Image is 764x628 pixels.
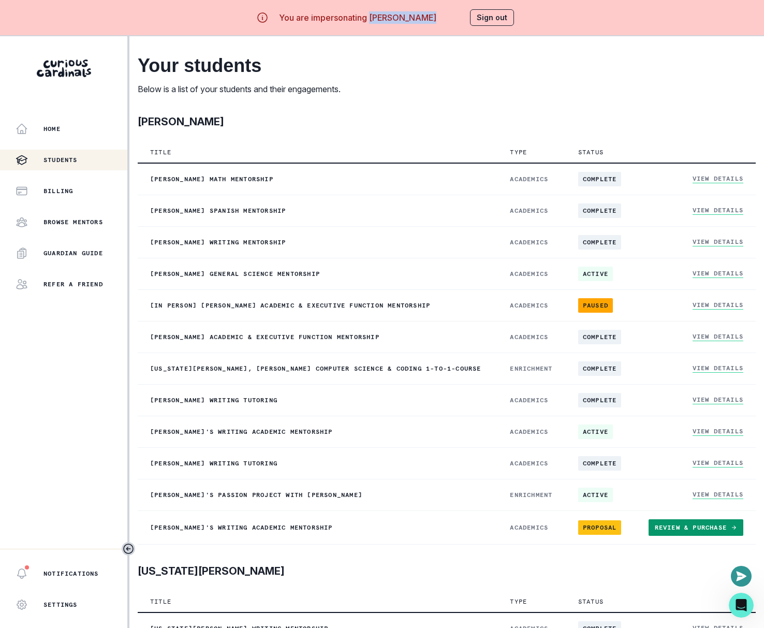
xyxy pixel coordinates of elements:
[693,396,743,404] a: View Details
[578,148,604,156] p: Status
[693,238,743,246] a: View Details
[150,523,485,532] p: [PERSON_NAME]'s Writing Academic Mentorship
[43,569,99,578] p: Notifications
[693,459,743,468] a: View Details
[693,206,743,215] a: View Details
[150,364,485,373] p: [US_STATE][PERSON_NAME], [PERSON_NAME] Computer Science & Coding 1-to-1-course
[510,428,553,436] p: ACADEMICS
[510,491,553,499] p: ENRICHMENT
[43,125,61,133] p: Home
[578,298,613,313] span: paused
[693,269,743,278] a: View Details
[510,148,527,156] p: Type
[150,428,485,436] p: [PERSON_NAME]'s Writing Academic Mentorship
[578,235,622,250] span: complete
[693,490,743,499] a: View Details
[43,280,103,288] p: Refer a friend
[510,459,553,468] p: ACADEMICS
[150,238,485,246] p: [PERSON_NAME] Writing Mentorship
[150,459,485,468] p: [PERSON_NAME] Writing tutoring
[649,519,743,536] a: Review & Purchase
[510,270,553,278] p: ACADEMICS
[43,218,103,226] p: Browse Mentors
[510,523,553,532] p: ACADEMICS
[693,174,743,183] a: View Details
[510,396,553,404] p: ACADEMICS
[578,361,622,376] span: complete
[578,488,613,502] span: active
[510,238,553,246] p: ACADEMICS
[150,396,485,404] p: [PERSON_NAME] Writing tutoring
[693,364,743,373] a: View Details
[510,301,553,310] p: ACADEMICS
[138,563,285,579] p: [US_STATE][PERSON_NAME]
[578,597,604,606] p: Status
[578,456,622,471] span: complete
[279,11,436,24] p: You are impersonating [PERSON_NAME]
[510,333,553,341] p: ACADEMICS
[729,593,754,618] iframe: Intercom live chat
[150,207,485,215] p: [PERSON_NAME] Spanish Mentorship
[578,267,613,281] span: active
[150,491,485,499] p: [PERSON_NAME]'s Passion Project with [PERSON_NAME]
[731,566,752,587] button: Open or close messaging widget
[693,301,743,310] a: View Details
[43,187,73,195] p: Billing
[693,427,743,436] a: View Details
[510,207,553,215] p: ACADEMICS
[122,542,135,556] button: Toggle sidebar
[138,83,756,95] p: Below is a list of your students and their engagements.
[150,301,485,310] p: [IN PERSON] [PERSON_NAME] Academic & Executive Function Mentorship
[150,270,485,278] p: [PERSON_NAME] General Science Mentorship
[470,9,514,26] button: Sign out
[150,148,171,156] p: Title
[510,364,553,373] p: ENRICHMENT
[150,175,485,183] p: [PERSON_NAME] Math Mentorship
[578,330,622,344] span: complete
[43,249,103,257] p: Guardian Guide
[510,175,553,183] p: ACADEMICS
[510,597,527,606] p: Type
[138,54,756,77] h2: Your students
[578,203,622,218] span: complete
[138,114,224,129] p: [PERSON_NAME]
[578,520,622,535] span: Proposal
[150,333,485,341] p: [PERSON_NAME] Academic & Executive Function Mentorship
[693,332,743,341] a: View Details
[43,156,78,164] p: Students
[578,393,622,407] span: complete
[578,172,622,186] span: complete
[37,60,91,77] img: Curious Cardinals Logo
[578,425,613,439] span: active
[43,601,78,609] p: Settings
[150,597,171,606] p: Title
